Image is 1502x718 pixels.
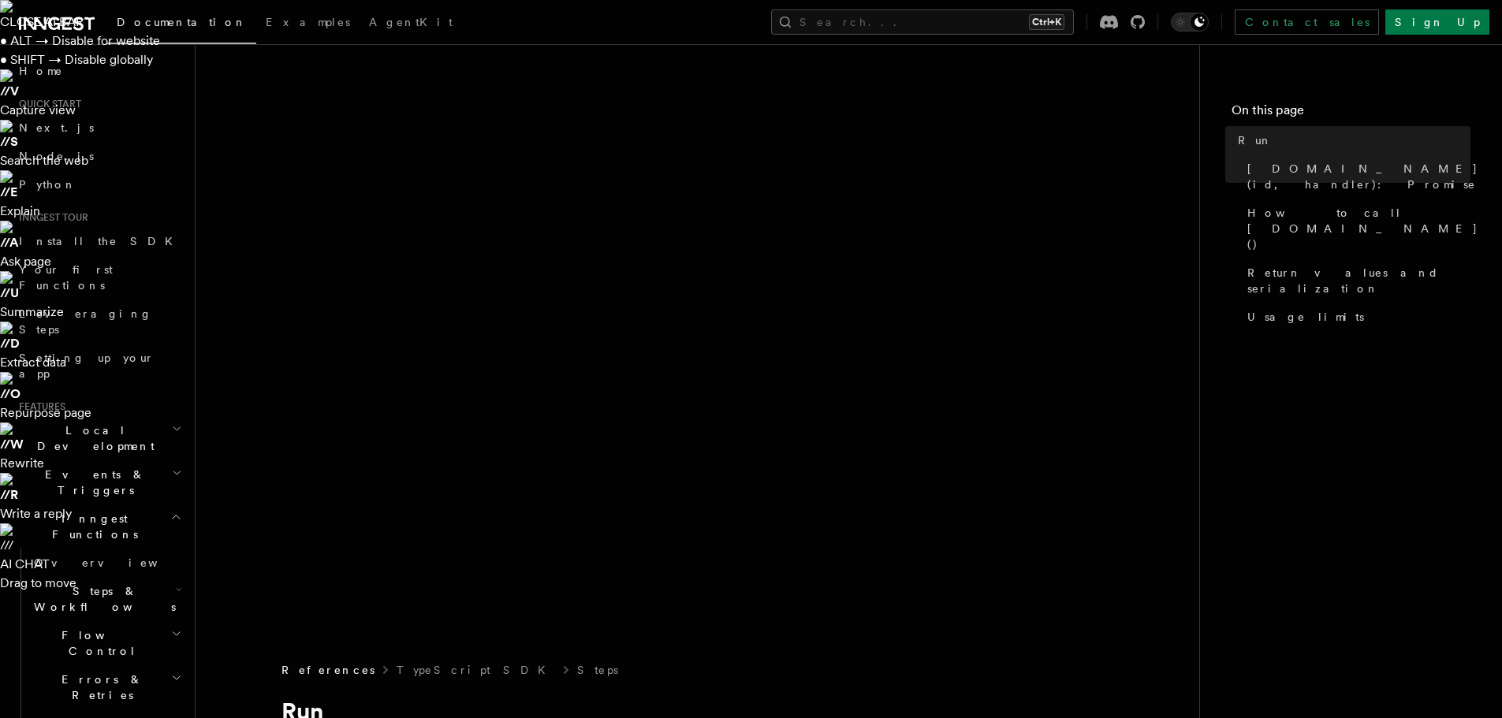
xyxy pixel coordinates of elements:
[28,627,171,659] span: Flow Control
[577,662,618,678] a: Steps
[397,662,555,678] a: TypeScript SDK
[28,583,176,615] span: Steps & Workflows
[28,671,171,703] span: Errors & Retries
[28,621,185,665] button: Flow Control
[28,577,185,621] button: Steps & Workflows
[281,662,375,678] span: References
[28,665,185,709] button: Errors & Retries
